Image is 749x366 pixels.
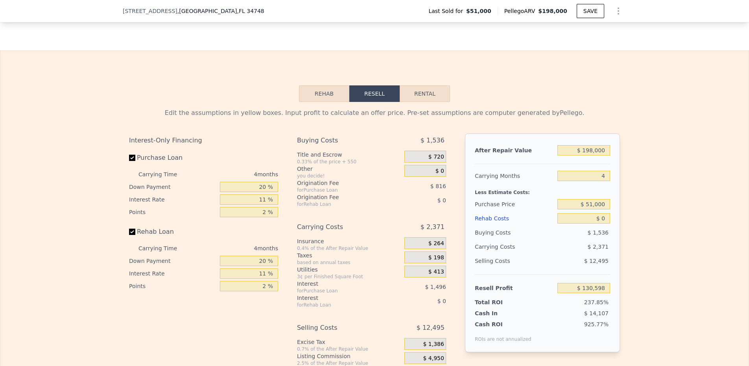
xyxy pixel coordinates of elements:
input: Purchase Loan [129,155,135,161]
span: $ 198 [428,254,444,261]
div: Interest [297,280,385,288]
span: $198,000 [538,8,567,14]
div: 4 months [193,168,278,181]
div: Other [297,165,401,173]
div: Selling Costs [475,254,554,268]
span: $ 1,496 [425,284,446,290]
span: [STREET_ADDRESS] [123,7,177,15]
div: Selling Costs [297,321,385,335]
div: 4 months [193,242,278,255]
span: $ 2,371 [588,244,609,250]
div: for Purchase Loan [297,288,385,294]
span: $ 1,386 [423,341,444,348]
div: for Purchase Loan [297,187,385,193]
span: $51,000 [466,7,491,15]
div: Interest-Only Financing [129,133,278,148]
div: Resell Profit [475,281,554,295]
span: $ 0 [435,168,444,175]
div: Total ROI [475,298,524,306]
div: Utilities [297,266,401,274]
div: Insurance [297,237,401,245]
span: , [GEOGRAPHIC_DATA] [177,7,264,15]
span: $ 1,536 [588,229,609,236]
span: $ 816 [430,183,446,189]
span: $ 264 [428,240,444,247]
div: Points [129,280,217,292]
div: Origination Fee [297,193,385,201]
div: Less Estimate Costs: [475,183,610,197]
div: Taxes [297,251,401,259]
span: $ 4,950 [423,355,444,362]
div: Interest Rate [129,193,217,206]
div: Title and Escrow [297,151,401,159]
div: Down Payment [129,181,217,193]
div: you decide! [297,173,401,179]
div: Carrying Costs [475,240,524,254]
span: $ 2,371 [421,220,445,234]
span: $ 12,495 [417,321,445,335]
div: Buying Costs [475,226,554,240]
div: Cash ROI [475,320,531,328]
div: for Rehab Loan [297,201,385,207]
div: Purchase Price [475,197,554,211]
span: Last Sold for [428,7,466,15]
div: Carrying Months [475,169,554,183]
span: $ 413 [428,268,444,275]
div: Listing Commission [297,352,401,360]
span: $ 1,536 [421,133,445,148]
div: Interest Rate [129,267,217,280]
div: Interest [297,294,385,302]
span: 237.85% [584,299,609,305]
div: 0.7% of the After Repair Value [297,346,401,352]
span: $ 12,495 [584,258,609,264]
div: Origination Fee [297,179,385,187]
label: Rehab Loan [129,225,217,239]
button: Rental [400,85,450,102]
div: Cash In [475,309,524,317]
div: Carrying Time [138,242,190,255]
div: ROIs are not annualized [475,328,531,342]
div: based on annual taxes [297,259,401,266]
input: Rehab Loan [129,229,135,235]
button: SAVE [577,4,604,18]
div: Carrying Time [138,168,190,181]
span: $ 0 [437,197,446,203]
div: Excise Tax [297,338,401,346]
button: Resell [349,85,400,102]
div: Points [129,206,217,218]
div: Rehab Costs [475,211,554,226]
label: Purchase Loan [129,151,217,165]
div: 0.4% of the After Repair Value [297,245,401,251]
div: Edit the assumptions in yellow boxes. Input profit to calculate an offer price. Pre-set assumptio... [129,108,620,118]
div: Buying Costs [297,133,385,148]
span: $ 0 [437,298,446,304]
div: for Rehab Loan [297,302,385,308]
div: 3¢ per Finished Square Foot [297,274,401,280]
span: $ 720 [428,153,444,161]
button: Show Options [611,3,626,19]
span: Pellego ARV [504,7,539,15]
span: 925.77% [584,321,609,327]
div: Down Payment [129,255,217,267]
div: 0.33% of the price + 550 [297,159,401,165]
span: $ 14,107 [584,310,609,316]
div: Carrying Costs [297,220,385,234]
button: Rehab [299,85,349,102]
div: After Repair Value [475,143,554,157]
span: , FL 34748 [237,8,264,14]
